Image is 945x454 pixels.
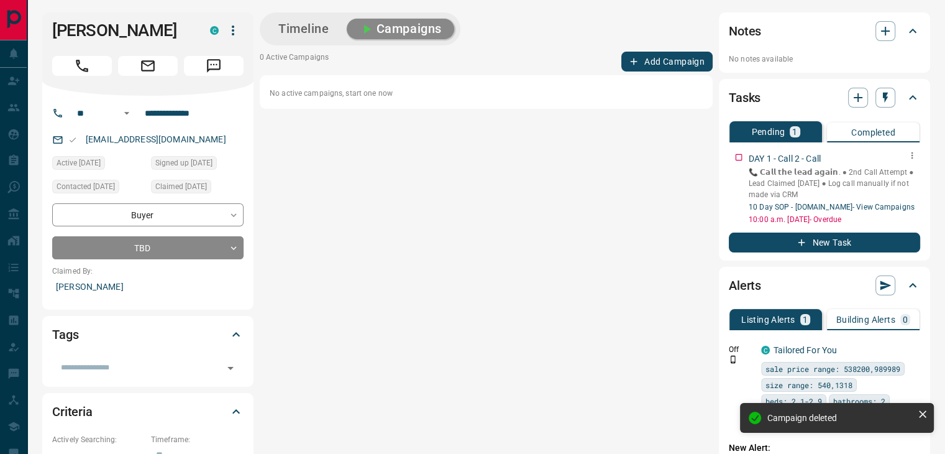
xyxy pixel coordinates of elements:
[803,315,808,324] p: 1
[52,156,145,174] div: Fri Aug 15 2025
[119,106,134,121] button: Open
[761,346,770,354] div: condos.ca
[347,19,454,39] button: Campaigns
[903,315,908,324] p: 0
[52,236,244,259] div: TBD
[260,52,329,72] p: 0 Active Campaigns
[52,266,244,277] p: Claimed By:
[729,233,920,252] button: New Task
[52,277,244,297] p: [PERSON_NAME]
[52,325,78,345] h2: Tags
[52,203,244,226] div: Buyer
[749,167,920,200] p: 📞 𝗖𝗮𝗹𝗹 𝘁𝗵𝗲 𝗹𝗲𝗮𝗱 𝗮𝗴𝗮𝗶𝗻. ● 2nd Call Attempt ● Lead Claimed [DATE] ‎● Log call manually if not made ...
[729,16,920,46] div: Notes
[155,180,207,193] span: Claimed [DATE]
[151,156,244,174] div: Thu Aug 07 2025
[741,315,795,324] p: Listing Alerts
[52,434,145,445] p: Actively Searching:
[833,395,885,407] span: bathrooms: 2
[729,88,760,108] h2: Tasks
[749,214,920,225] p: 10:00 a.m. [DATE] - Overdue
[774,345,837,355] a: Tailored For You
[52,180,145,197] div: Thu Aug 07 2025
[86,134,226,144] a: [EMAIL_ADDRESS][DOMAIN_NAME]
[184,56,244,76] span: Message
[151,434,244,445] p: Timeframe:
[851,128,895,137] p: Completed
[729,344,754,355] p: Off
[749,203,915,211] a: 10 Day SOP - [DOMAIN_NAME]- View Campaigns
[729,271,920,300] div: Alerts
[52,402,93,422] h2: Criteria
[836,315,895,324] p: Building Alerts
[155,157,212,169] span: Signed up [DATE]
[210,26,219,35] div: condos.ca
[52,320,244,350] div: Tags
[729,355,737,364] svg: Push Notification Only
[765,395,822,407] span: beds: 2.1-2.9
[765,379,852,391] span: size range: 540,1318
[767,413,913,423] div: Campaign deleted
[749,152,821,165] p: DAY 1 - Call 2 - Call
[729,21,761,41] h2: Notes
[266,19,342,39] button: Timeline
[729,53,920,65] p: No notes available
[621,52,713,72] button: Add Campaign
[792,127,797,136] p: 1
[118,56,178,76] span: Email
[729,83,920,113] div: Tasks
[57,157,101,169] span: Active [DATE]
[765,363,900,375] span: sale price range: 538200,989989
[68,136,77,144] svg: Email Valid
[729,276,761,295] h2: Alerts
[151,180,244,197] div: Thu Aug 07 2025
[57,180,115,193] span: Contacted [DATE]
[52,56,112,76] span: Call
[222,359,239,377] button: Open
[52,397,244,427] div: Criteria
[751,127,785,136] p: Pending
[270,88,703,99] p: No active campaigns, start one now
[52,21,191,40] h1: [PERSON_NAME]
